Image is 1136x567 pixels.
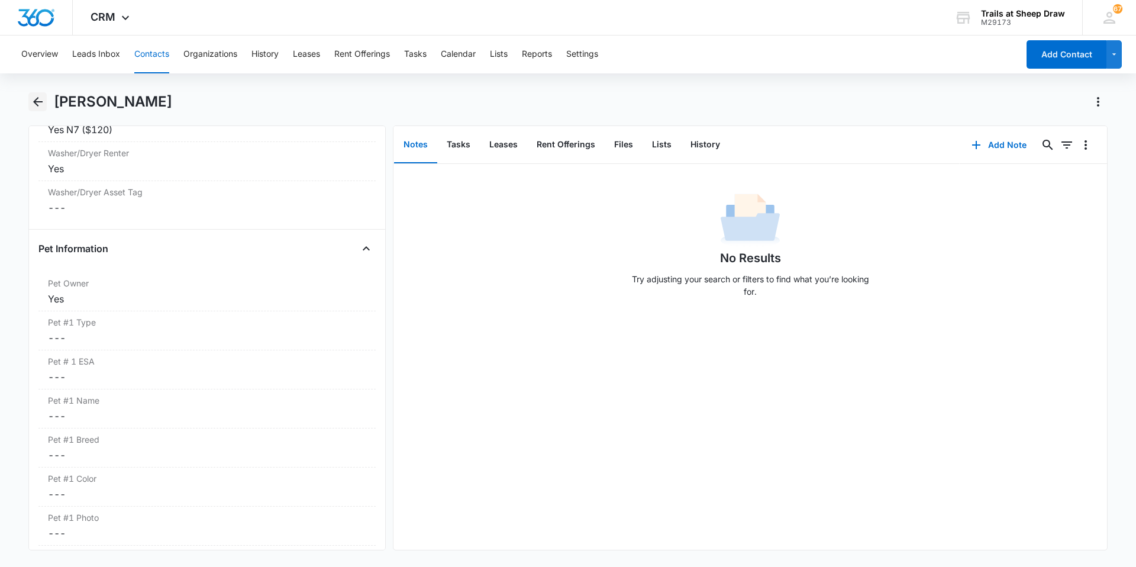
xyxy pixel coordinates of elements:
button: Add Contact [1027,40,1106,69]
button: Close [357,239,376,258]
button: Actions [1089,92,1108,111]
button: Leads Inbox [72,36,120,73]
button: Organizations [183,36,237,73]
button: Rent Offerings [334,36,390,73]
label: Pet #1 Name [48,394,366,407]
button: Leases [480,127,527,163]
div: notifications count [1113,4,1122,14]
label: Washer/Dryer Asset Tag [48,186,366,198]
button: Contacts [134,36,169,73]
button: History [251,36,279,73]
button: Add Note [960,131,1038,159]
div: Pet #1 Type--- [38,311,376,350]
div: Washer/Dryer RenterYes [38,142,376,181]
div: Washer/Dryer Asset Tag--- [38,181,376,220]
label: Washer/Dryer Renter [48,147,366,159]
div: Pet #1 Color--- [38,468,376,507]
div: account id [981,18,1065,27]
h1: [PERSON_NAME] [54,93,172,111]
div: Pet #1 Name--- [38,389,376,429]
div: Pet # 1 ESA--- [38,350,376,389]
dd: --- [48,409,366,423]
button: Reports [522,36,552,73]
span: CRM [91,11,115,23]
button: Notes [394,127,437,163]
button: Filters [1057,136,1076,154]
button: Tasks [404,36,427,73]
label: Pet Owner [48,277,366,289]
div: Yes N7 ($120) [48,123,366,137]
div: Yes [48,162,366,176]
dd: --- [48,448,366,462]
p: Try adjusting your search or filters to find what you’re looking for. [626,273,874,298]
button: Overview [21,36,58,73]
button: Search... [1038,136,1057,154]
label: Pet #1 Photo [48,511,366,524]
div: Pet #1 Photo--- [38,507,376,546]
label: Pet # 1 ESA [48,355,366,368]
dd: --- [48,487,366,501]
dd: --- [48,331,366,345]
button: Files [605,127,643,163]
dd: --- [48,370,366,384]
div: account name [981,9,1065,18]
button: Rent Offerings [527,127,605,163]
label: Pet #1 Breed [48,433,366,446]
button: Lists [643,127,681,163]
div: Yes [48,292,366,306]
h1: No Results [720,249,781,267]
img: No Data [721,190,780,249]
button: Overflow Menu [1076,136,1095,154]
button: Leases [293,36,320,73]
div: Pet #1 Breed--- [38,429,376,468]
label: Pet #1 Color [48,472,366,485]
button: History [681,127,730,163]
button: Back [28,92,47,111]
label: Pet #1 Type [48,316,366,328]
h4: Pet Information [38,241,108,256]
button: Settings [566,36,598,73]
dd: --- [48,201,366,215]
span: 67 [1113,4,1122,14]
dd: --- [48,526,366,540]
div: Pet OwnerYes [38,272,376,311]
button: Tasks [437,127,480,163]
button: Lists [490,36,508,73]
button: Calendar [441,36,476,73]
